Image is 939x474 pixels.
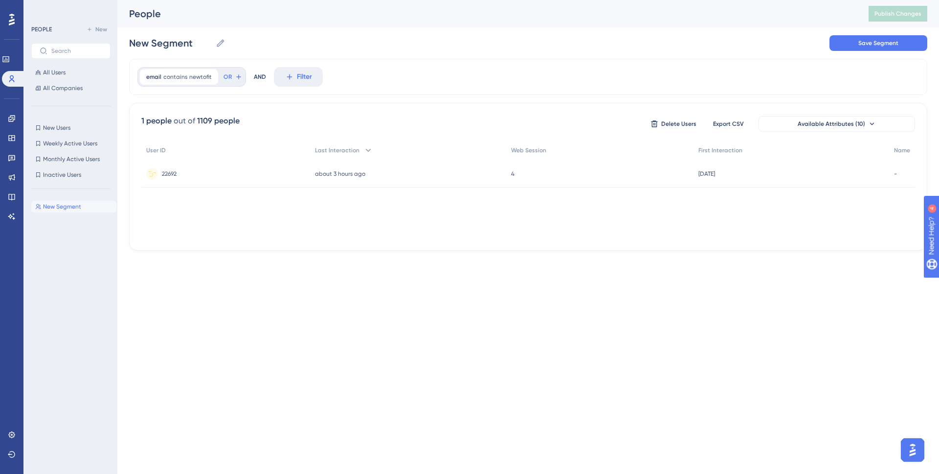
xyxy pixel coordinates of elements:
button: New [83,24,111,35]
span: - [894,170,897,178]
span: Name [894,146,910,154]
span: Inactive Users [43,171,81,179]
div: 1109 people [197,115,240,127]
span: Save Segment [858,39,898,47]
div: PEOPLE [31,25,52,33]
span: newtofit [189,73,212,81]
button: Export CSV [704,116,753,132]
span: New [95,25,107,33]
button: All Users [31,67,111,78]
div: out of [174,115,195,127]
input: Segment Name [129,36,212,50]
span: Available Attributes (10) [798,120,865,128]
time: about 3 hours ago [315,170,365,177]
button: OR [222,69,244,85]
div: AND [254,67,266,87]
button: Available Attributes (10) [759,116,915,132]
span: Need Help? [23,2,61,14]
span: Web Session [511,146,546,154]
span: Export CSV [713,120,744,128]
button: Inactive Users [31,169,111,181]
span: 4 [511,170,514,178]
span: Weekly Active Users [43,140,97,147]
span: OR [224,73,232,81]
input: Search [51,47,102,54]
div: 4 [68,5,71,13]
div: 1 people [141,115,172,127]
span: All Users [43,69,66,76]
iframe: UserGuiding AI Assistant Launcher [898,435,927,465]
time: [DATE] [698,170,715,177]
button: Weekly Active Users [31,138,111,149]
button: New Users [31,122,111,134]
button: Monthly Active Users [31,153,111,165]
button: New Segment [31,201,116,213]
span: Last Interaction [315,146,359,154]
div: People [129,7,844,21]
span: First Interaction [698,146,742,154]
span: New Users [43,124,70,132]
span: New Segment [43,203,81,211]
button: Delete Users [649,116,698,132]
span: Filter [297,71,312,83]
span: Monthly Active Users [43,155,100,163]
button: Filter [274,67,323,87]
span: email [146,73,161,81]
span: 22692 [162,170,177,178]
span: All Companies [43,84,83,92]
button: Save Segment [829,35,927,51]
span: User ID [146,146,166,154]
button: Publish Changes [869,6,927,22]
span: Publish Changes [874,10,921,18]
span: Delete Users [661,120,696,128]
button: All Companies [31,82,111,94]
span: contains [163,73,187,81]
